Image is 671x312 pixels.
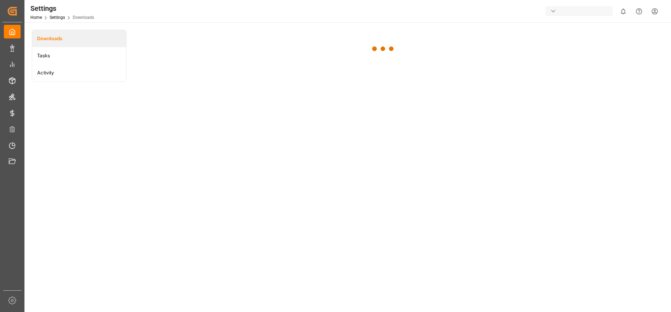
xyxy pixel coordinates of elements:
a: Settings [50,15,65,20]
button: Help Center [631,3,647,19]
a: Activity [32,64,126,81]
a: Home [30,15,42,20]
button: show 0 new notifications [615,3,631,19]
a: Tasks [32,47,126,64]
a: Downloads [32,30,126,47]
div: Settings [30,3,94,14]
